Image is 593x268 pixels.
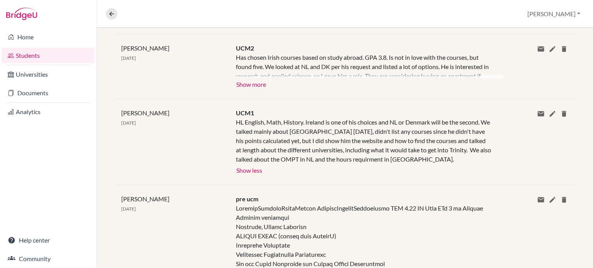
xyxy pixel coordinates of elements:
[2,48,95,63] a: Students
[121,120,136,126] span: [DATE]
[121,206,136,212] span: [DATE]
[6,8,37,20] img: Bridge-U
[236,44,254,52] span: UCM2
[236,164,263,175] button: Show less
[121,109,169,116] span: [PERSON_NAME]
[236,109,254,116] span: UCM1
[2,251,95,266] a: Community
[121,195,169,202] span: [PERSON_NAME]
[236,195,258,202] span: pre ucm
[2,85,95,101] a: Documents
[121,44,169,52] span: [PERSON_NAME]
[236,118,492,164] div: HL English, Math, History. Ireland is one of his choices and NL or Denmark will be the second. We...
[524,7,584,21] button: [PERSON_NAME]
[2,233,95,248] a: Help center
[121,55,136,61] span: [DATE]
[2,104,95,120] a: Analytics
[2,29,95,45] a: Home
[236,53,492,78] div: Has chosen Irish courses based on study abroad. GPA 3.8. Is not in love with the courses, but fou...
[2,67,95,82] a: Universities
[236,78,266,89] button: Show more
